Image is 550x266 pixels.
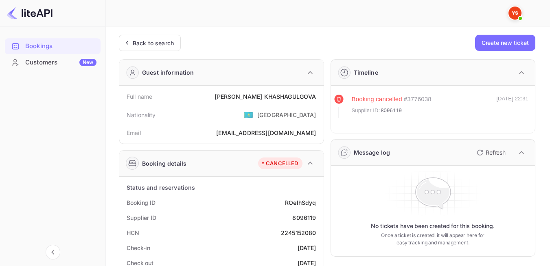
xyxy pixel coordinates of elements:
div: Nationality [127,111,156,119]
div: [EMAIL_ADDRESS][DOMAIN_NAME] [216,129,316,137]
div: Full name [127,92,152,101]
div: Timeline [354,68,378,77]
span: United States [244,107,253,122]
div: Guest information [142,68,194,77]
div: Email [127,129,141,137]
p: No tickets have been created for this booking. [371,222,495,230]
div: [GEOGRAPHIC_DATA] [257,111,316,119]
div: Booking cancelled [352,95,402,104]
span: 8096119 [381,106,402,115]
div: Bookings [25,42,96,51]
div: [PERSON_NAME] KHASHAGULGOVA [215,92,316,101]
button: Collapse navigation [46,245,60,259]
a: Bookings [5,38,101,53]
div: Supplier ID [127,213,156,222]
img: Yandex Support [508,7,522,20]
div: HCN [127,228,139,237]
button: Create new ticket [475,35,535,51]
div: Status and reservations [127,183,195,192]
div: # 3776038 [404,95,432,104]
div: 2245152080 [281,228,316,237]
div: CANCELLED [260,160,298,168]
span: Supplier ID: [352,106,380,115]
div: Check-in [127,244,150,252]
div: Booking ID [127,198,156,207]
div: Booking details [142,159,186,168]
div: ROeIhSdyq [285,198,316,207]
div: Message log [354,148,390,157]
div: New [79,59,96,66]
p: Once a ticket is created, it will appear here for easy tracking and management. [379,232,487,246]
div: Bookings [5,38,101,54]
div: Customers [25,58,96,67]
div: Back to search [133,39,174,47]
div: 8096119 [292,213,316,222]
p: Refresh [486,148,506,157]
img: LiteAPI logo [7,7,53,20]
a: CustomersNew [5,55,101,70]
div: [DATE] 22:31 [496,95,528,118]
div: [DATE] [298,244,316,252]
button: Refresh [472,146,509,159]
